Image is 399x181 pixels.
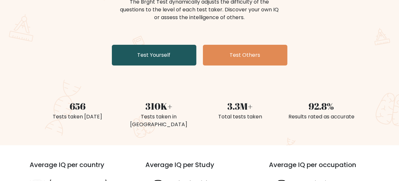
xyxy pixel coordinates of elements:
[204,113,277,121] div: Total tests taken
[112,45,196,66] a: Test Yourself
[122,99,196,113] div: 310K+
[203,45,287,66] a: Test Others
[41,99,114,113] div: 656
[41,113,114,121] div: Tests taken [DATE]
[285,99,358,113] div: 92.8%
[204,99,277,113] div: 3.3M+
[146,161,254,176] h3: Average IQ per Study
[285,113,358,121] div: Results rated as accurate
[30,161,122,176] h3: Average IQ per country
[269,161,377,176] h3: Average IQ per occupation
[122,113,196,128] div: Tests taken in [GEOGRAPHIC_DATA]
